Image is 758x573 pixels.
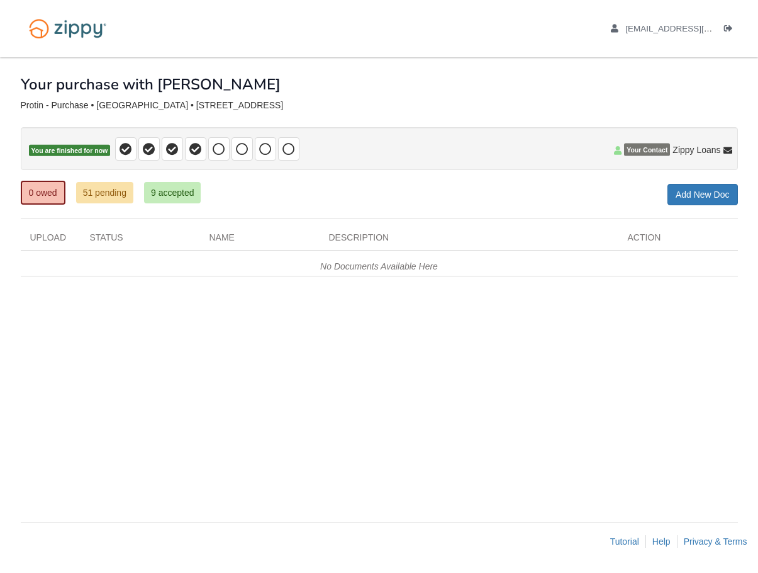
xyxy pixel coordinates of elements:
em: No Documents Available Here [320,261,438,271]
a: Tutorial [610,536,639,547]
a: Log out [724,24,738,37]
a: 9 accepted [144,182,201,203]
div: Protin - Purchase • [GEOGRAPHIC_DATA] • [STREET_ADDRESS] [21,100,738,111]
span: Your Contact [624,144,670,156]
span: You are finished for now [29,145,111,157]
img: Logo [21,13,114,45]
div: Upload [21,231,81,250]
a: Privacy & Terms [684,536,747,547]
div: Name [200,231,320,250]
h1: Your purchase with [PERSON_NAME] [21,76,281,93]
div: Description [320,231,618,250]
a: Help [652,536,671,547]
div: Action [618,231,738,250]
div: Status [81,231,200,250]
a: 51 pending [76,182,133,203]
a: 0 owed [21,181,65,205]
span: Zippy Loans [672,144,720,156]
a: Add New Doc [667,184,738,205]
